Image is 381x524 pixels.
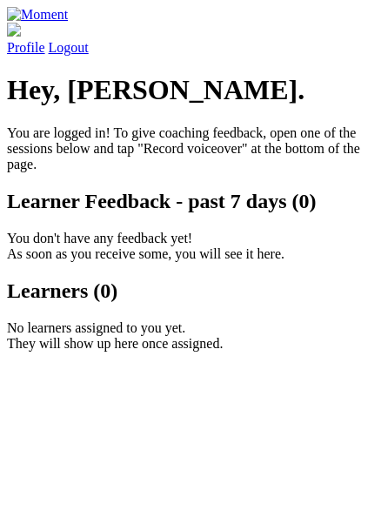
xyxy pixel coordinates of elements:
p: No learners assigned to you yet. They will show up here once assigned. [7,320,374,352]
h2: Learner Feedback - past 7 days (0) [7,190,374,213]
a: Logout [49,40,89,55]
h1: Hey, [PERSON_NAME]. [7,74,374,106]
a: Profile [7,23,374,55]
img: Moment [7,7,68,23]
h2: Learners (0) [7,279,374,303]
p: You don't have any feedback yet! As soon as you receive some, you will see it here. [7,231,374,262]
img: default_avatar-b4e2223d03051bc43aaaccfb402a43260a3f17acc7fafc1603fdf008d6cba3c9.png [7,23,21,37]
p: You are logged in! To give coaching feedback, open one of the sessions below and tap "Record voic... [7,125,374,172]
